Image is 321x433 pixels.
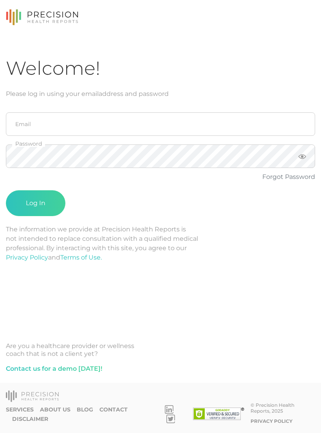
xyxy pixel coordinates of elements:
a: Forgot Password [262,173,315,180]
div: Please log in using your email address and password [6,89,315,99]
a: Contact [99,406,128,413]
input: Email [6,112,315,136]
a: Services [6,406,34,413]
a: Disclaimer [12,416,48,422]
button: Log In [6,190,65,216]
a: Terms of Use. [60,254,102,261]
p: The information we provide at Precision Health Reports is not intended to replace consultation wi... [6,225,315,262]
a: About Us [40,406,70,413]
a: Blog [77,406,93,413]
div: © Precision Health Reports, 2025 [251,402,315,414]
h1: Welcome! [6,57,315,80]
a: Contact us for a demo [DATE]! [6,364,102,373]
a: Privacy Policy [6,254,48,261]
img: SSL site seal - click to verify [193,408,244,420]
div: Are you a healthcare provider or wellness coach that is not a client yet? [6,342,315,358]
a: Privacy Policy [251,418,292,424]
